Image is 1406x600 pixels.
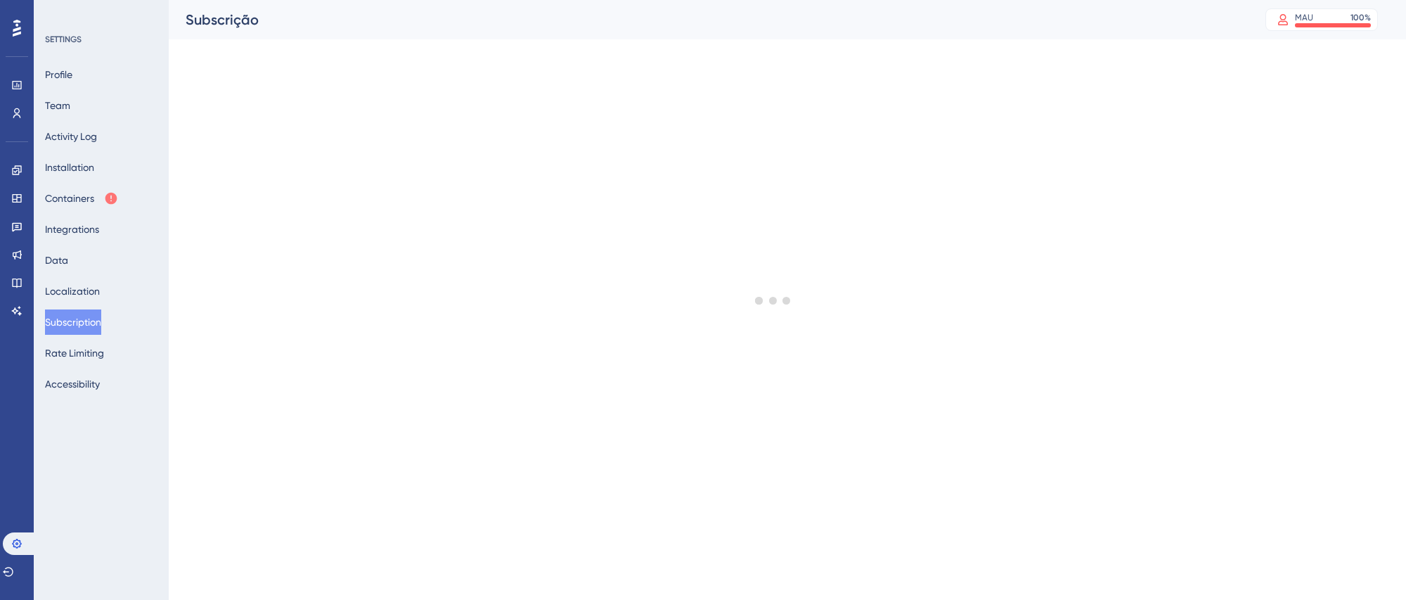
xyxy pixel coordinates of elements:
button: Localization [45,279,100,304]
button: Rate Limiting [45,340,104,366]
font: Subscrição [186,11,259,28]
button: Integrations [45,217,99,242]
button: Team [45,93,70,118]
div: SETTINGS [45,34,159,45]
font: 100 [1350,13,1365,23]
button: Subscription [45,309,101,335]
button: Profile [45,62,72,87]
button: Containers [45,186,118,211]
button: Accessibility [45,371,100,397]
button: Data [45,248,68,273]
font: % [1365,13,1371,23]
font: MAU [1295,13,1313,23]
button: Installation [45,155,94,180]
button: Activity Log [45,124,97,149]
